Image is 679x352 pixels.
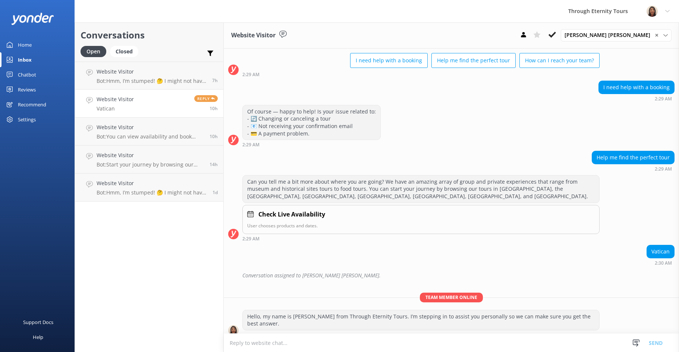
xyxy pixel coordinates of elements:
strong: 2:29 AM [655,167,672,171]
strong: 2:29 AM [242,237,260,241]
span: Sep 11 2025 01:53am (UTC +02:00) Europe/Amsterdam [210,133,218,140]
p: Bot: Start your journey by browsing our tours in [GEOGRAPHIC_DATA], the [GEOGRAPHIC_DATA], [GEOGR... [97,161,204,168]
div: Support Docs [23,315,53,330]
div: Sep 11 2025 02:29am (UTC +02:00) Europe/Amsterdam [592,166,675,171]
p: Bot: You can view availability and book directly online for tours in [GEOGRAPHIC_DATA], the [GEOG... [97,133,204,140]
div: Sep 11 2025 02:29am (UTC +02:00) Europe/Amsterdam [242,236,600,241]
img: yonder-white-logo.png [11,13,54,25]
img: 725-1755267273.png [647,6,658,17]
div: Open [81,46,106,57]
div: I need help with a booking [599,81,674,94]
div: Of course — happy to help! Is your issue related to: - 🔄 Changing or canceling a tour - 📧 Not rec... [243,105,380,140]
p: User chooses products and dates. [247,222,595,229]
strong: 2:30 AM [655,261,672,265]
div: Settings [18,112,36,127]
div: Sep 11 2025 02:29am (UTC +02:00) Europe/Amsterdam [598,96,675,101]
div: Sep 11 2025 12:53pm (UTC +02:00) Europe/Amsterdam [242,332,600,337]
strong: 12:53 PM [242,333,262,337]
div: Home [18,37,32,52]
div: Conversation assigned to [PERSON_NAME] [PERSON_NAME]. [242,269,675,282]
a: Closed [110,47,142,55]
span: Sep 11 2025 05:36am (UTC +02:00) Europe/Amsterdam [212,77,218,84]
span: [PERSON_NAME] [PERSON_NAME] [565,31,655,39]
span: [PERSON_NAME] [PERSON_NAME] [267,333,339,337]
button: I need help with a booking [350,53,428,68]
span: • Unread [342,333,360,337]
h3: Website Visitor [231,31,276,40]
h4: Website Visitor [97,95,134,103]
a: Website VisitorVaticanReply10h [75,90,223,118]
div: Sep 11 2025 02:30am (UTC +02:00) Europe/Amsterdam [647,260,675,265]
div: Hello, my name is [PERSON_NAME] from Through Eternity Tours. I’m stepping in to assist you person... [243,310,599,330]
a: Website VisitorBot:Hmm, I’m stumped! 🤔 I might not have the answer to that one, but our amazing t... [75,174,223,202]
div: Vatican [647,245,674,258]
div: Assign User [561,29,672,41]
a: Open [81,47,110,55]
p: Bot: Hmm, I’m stumped! 🤔 I might not have the answer to that one, but our amazing team definitely... [97,78,207,84]
span: Sep 11 2025 02:30am (UTC +02:00) Europe/Amsterdam [210,105,218,112]
span: Team member online [420,293,483,302]
p: Vatican [97,105,134,112]
h4: Website Visitor [97,123,204,131]
strong: 2:29 AM [242,72,260,77]
h4: Check Live Availability [258,210,325,219]
h4: Website Visitor [97,68,207,76]
p: Bot: Hmm, I’m stumped! 🤔 I might not have the answer to that one, but our amazing team definitely... [97,189,207,196]
button: Help me find the perfect tour [431,53,516,68]
div: Chatbot [18,67,36,82]
div: Recommend [18,97,46,112]
a: Website VisitorBot:Hmm, I’m stumped! 🤔 I might not have the answer to that one, but our amazing t... [75,62,223,90]
div: Can you tell me a bit more about where you are going? We have an amazing array of group and priva... [243,175,599,203]
div: Closed [110,46,138,57]
div: 2025-09-11T10:53:26.891 [228,269,675,282]
div: Sep 11 2025 02:29am (UTC +02:00) Europe/Amsterdam [242,72,600,77]
a: Website VisitorBot:Start your journey by browsing our tours in [GEOGRAPHIC_DATA], the [GEOGRAPHIC... [75,146,223,174]
button: How can I reach your team? [519,53,600,68]
h2: Conversations [81,28,218,42]
h4: Website Visitor [97,179,207,187]
span: Reply [194,95,218,102]
div: Help [33,330,43,345]
span: Sep 10 2025 09:48am (UTC +02:00) Europe/Amsterdam [213,189,218,196]
strong: 2:29 AM [242,143,260,147]
span: ✕ [655,32,658,39]
div: Reviews [18,82,36,97]
div: Help me find the perfect tour [592,151,674,164]
a: Website VisitorBot:You can view availability and book directly online for tours in [GEOGRAPHIC_DA... [75,118,223,146]
span: Sep 10 2025 10:25pm (UTC +02:00) Europe/Amsterdam [210,161,218,168]
div: Inbox [18,52,32,67]
strong: 2:29 AM [655,97,672,101]
div: Sep 11 2025 02:29am (UTC +02:00) Europe/Amsterdam [242,142,381,147]
h4: Website Visitor [97,151,204,159]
